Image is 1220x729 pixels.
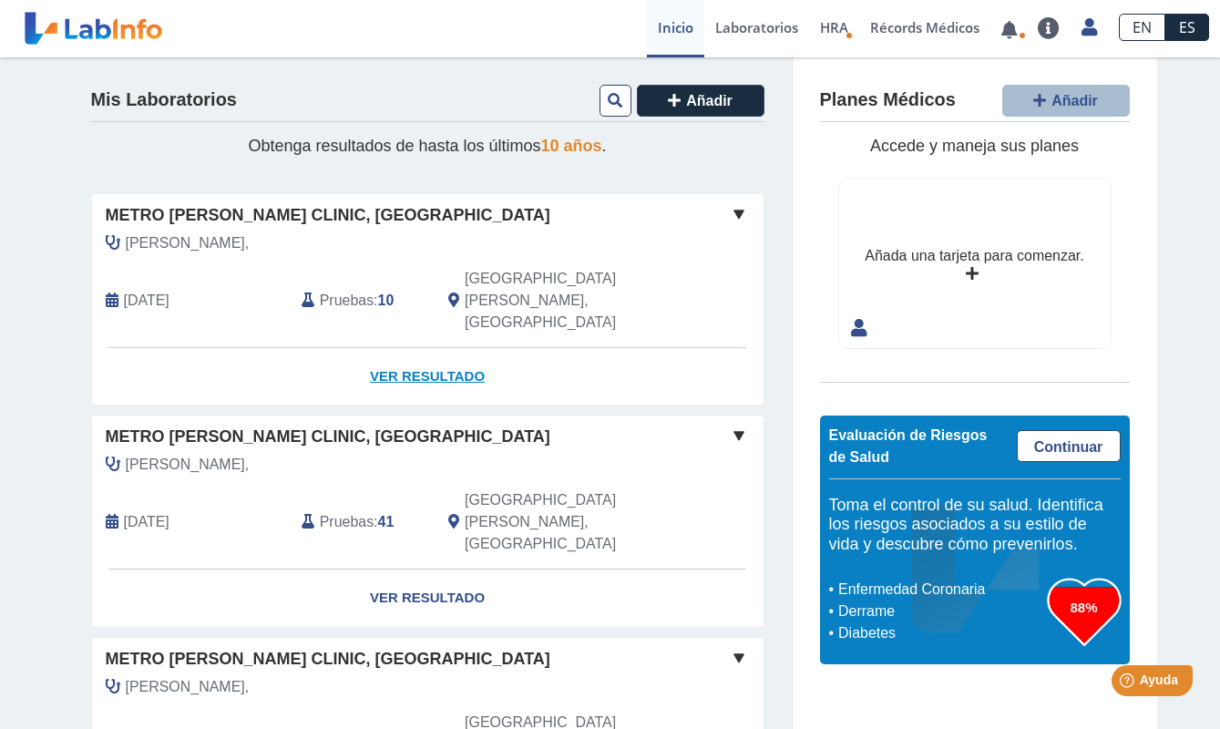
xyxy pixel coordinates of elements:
[1051,93,1098,108] span: Añadir
[320,511,374,533] span: Pruebas
[829,427,988,465] span: Evaluación de Riesgos de Salud
[834,601,1048,622] li: Derrame
[378,514,395,529] b: 41
[829,496,1121,555] h5: Toma el control de su salud. Identifica los riesgos asociados a su estilo de vida y descubre cómo...
[637,85,764,117] button: Añadir
[1034,439,1103,455] span: Continuar
[124,290,169,312] span: 2025-09-04
[541,137,602,155] span: 10 años
[1048,596,1121,619] h3: 88%
[288,268,435,334] div: :
[288,489,435,555] div: :
[465,489,666,555] span: San Juan, PR
[1058,658,1200,709] iframe: Help widget launcher
[1165,14,1209,41] a: ES
[92,348,764,406] a: Ver Resultado
[378,293,395,308] b: 10
[820,89,956,111] h4: Planes Médicos
[92,570,764,627] a: Ver Resultado
[126,232,250,254] span: Torres,
[465,268,666,334] span: San Juan, PR
[124,511,169,533] span: 2024-09-12
[248,137,606,155] span: Obtenga resultados de hasta los últimos .
[834,579,1048,601] li: Enfermedad Coronaria
[126,676,250,698] span: Torres,
[820,18,848,36] span: HRA
[1017,430,1121,462] a: Continuar
[1002,85,1130,117] button: Añadir
[106,203,550,228] span: Metro [PERSON_NAME] Clinic, [GEOGRAPHIC_DATA]
[126,454,250,476] span: Torres,
[106,425,550,449] span: Metro [PERSON_NAME] Clinic, [GEOGRAPHIC_DATA]
[834,622,1048,644] li: Diabetes
[106,647,550,672] span: Metro [PERSON_NAME] Clinic, [GEOGRAPHIC_DATA]
[91,89,237,111] h4: Mis Laboratorios
[865,245,1083,267] div: Añada una tarjeta para comenzar.
[1119,14,1165,41] a: EN
[870,137,1079,155] span: Accede y maneja sus planes
[320,290,374,312] span: Pruebas
[686,93,733,108] span: Añadir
